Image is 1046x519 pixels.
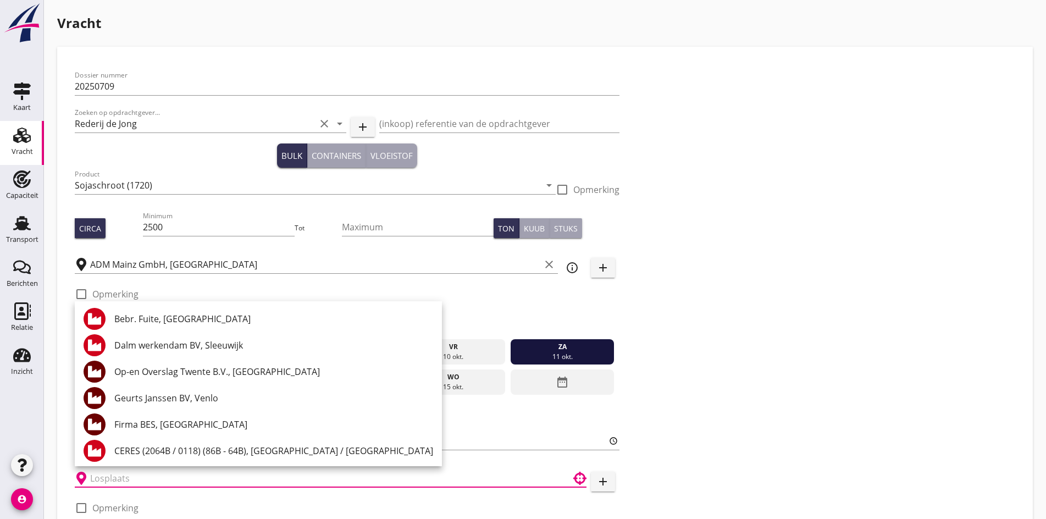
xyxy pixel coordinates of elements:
div: Stuks [554,223,578,234]
i: arrow_drop_down [543,179,556,192]
label: Opmerking [573,184,619,195]
div: Circa [79,223,101,234]
div: Ton [498,223,514,234]
div: Relatie [11,324,33,331]
div: Containers [312,150,361,162]
div: Inzicht [11,368,33,375]
input: (inkoop) referentie van de opdrachtgever [379,115,620,132]
div: Bulk [281,150,302,162]
i: clear [543,258,556,271]
i: clear [318,117,331,130]
button: Stuks [550,218,582,238]
div: 11 okt. [513,352,612,362]
div: Berichten [7,280,38,287]
i: add [596,261,610,274]
input: Losplaats [90,470,556,487]
i: account_circle [11,488,33,510]
input: Dossier nummer [75,78,619,95]
div: 15 okt. [405,382,503,392]
div: Tot [295,223,342,233]
i: add [596,475,610,488]
div: 10 okt. [405,352,503,362]
div: vr [405,342,503,352]
img: logo-small.a267ee39.svg [2,3,42,43]
div: Op-en Overslag Twente B.V., [GEOGRAPHIC_DATA] [114,365,433,378]
i: add [356,120,369,134]
input: Zoeken op opdrachtgever... [75,115,316,132]
button: Containers [307,143,366,168]
input: Maximum [342,218,494,236]
i: date_range [556,372,569,392]
label: Opmerking [92,289,139,300]
div: Geurts Janssen BV, Venlo [114,391,433,405]
div: CERES (2064B / 0118) (86B - 64B), [GEOGRAPHIC_DATA] / [GEOGRAPHIC_DATA] [114,444,433,457]
div: Kuub [524,223,545,234]
div: Capaciteit [6,192,38,199]
button: Vloeistof [366,143,417,168]
h1: Vracht [57,13,1033,33]
div: za [513,342,612,352]
button: Kuub [519,218,550,238]
input: Product [75,176,540,194]
div: Kaart [13,104,31,111]
div: Firma BES, [GEOGRAPHIC_DATA] [114,418,433,431]
button: Circa [75,218,106,238]
button: Ton [494,218,519,238]
div: Transport [6,236,38,243]
div: Dalm werkendam BV, Sleeuwijk [114,339,433,352]
div: Bebr. Fuite, [GEOGRAPHIC_DATA] [114,312,433,325]
i: arrow_drop_down [333,117,346,130]
div: wo [405,372,503,382]
button: Bulk [277,143,307,168]
input: Laadplaats [90,256,540,273]
div: Vracht [12,148,33,155]
div: Vloeistof [370,150,413,162]
label: Opmerking [92,503,139,514]
i: info_outline [566,261,579,274]
input: Minimum [143,218,295,236]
